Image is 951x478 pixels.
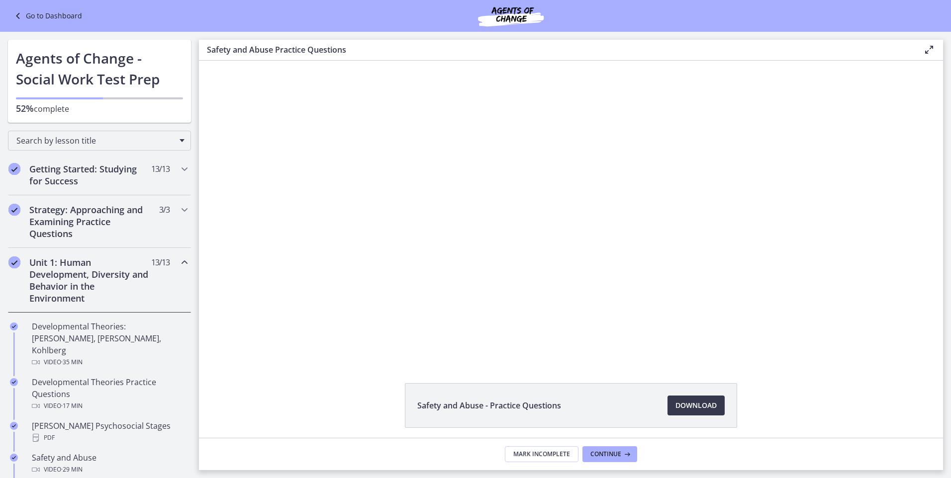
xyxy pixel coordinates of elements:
[12,10,82,22] a: Go to Dashboard
[8,204,20,216] i: Completed
[8,131,191,151] div: Search by lesson title
[667,396,725,415] a: Download
[61,464,83,476] span: · 29 min
[151,256,170,268] span: 13 / 13
[8,163,20,175] i: Completed
[590,450,621,458] span: Continue
[32,452,187,476] div: Safety and Abuse
[207,44,907,56] h3: Safety and Abuse Practice Questions
[582,446,637,462] button: Continue
[32,432,187,444] div: PDF
[159,204,170,216] span: 3 / 3
[29,163,151,187] h2: Getting Started: Studying for Success
[32,420,187,444] div: [PERSON_NAME] Psychosocial Stages
[16,102,183,115] p: complete
[32,464,187,476] div: Video
[151,163,170,175] span: 13 / 13
[61,356,83,368] span: · 35 min
[505,446,578,462] button: Mark Incomplete
[10,322,18,330] i: Completed
[8,256,20,268] i: Completed
[32,400,187,412] div: Video
[451,4,571,28] img: Agents of Change
[10,378,18,386] i: Completed
[199,61,943,360] iframe: Video Lesson
[32,320,187,368] div: Developmental Theories: [PERSON_NAME], [PERSON_NAME], Kohlberg
[513,450,570,458] span: Mark Incomplete
[10,422,18,430] i: Completed
[29,256,151,304] h2: Unit 1: Human Development, Diversity and Behavior in the Environment
[10,454,18,462] i: Completed
[29,204,151,239] h2: Strategy: Approaching and Examining Practice Questions
[417,399,561,411] span: Safety and Abuse - Practice Questions
[61,400,83,412] span: · 17 min
[16,48,183,89] h1: Agents of Change - Social Work Test Prep
[675,399,717,411] span: Download
[32,356,187,368] div: Video
[16,135,175,146] span: Search by lesson title
[16,102,34,114] span: 52%
[32,376,187,412] div: Developmental Theories Practice Questions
